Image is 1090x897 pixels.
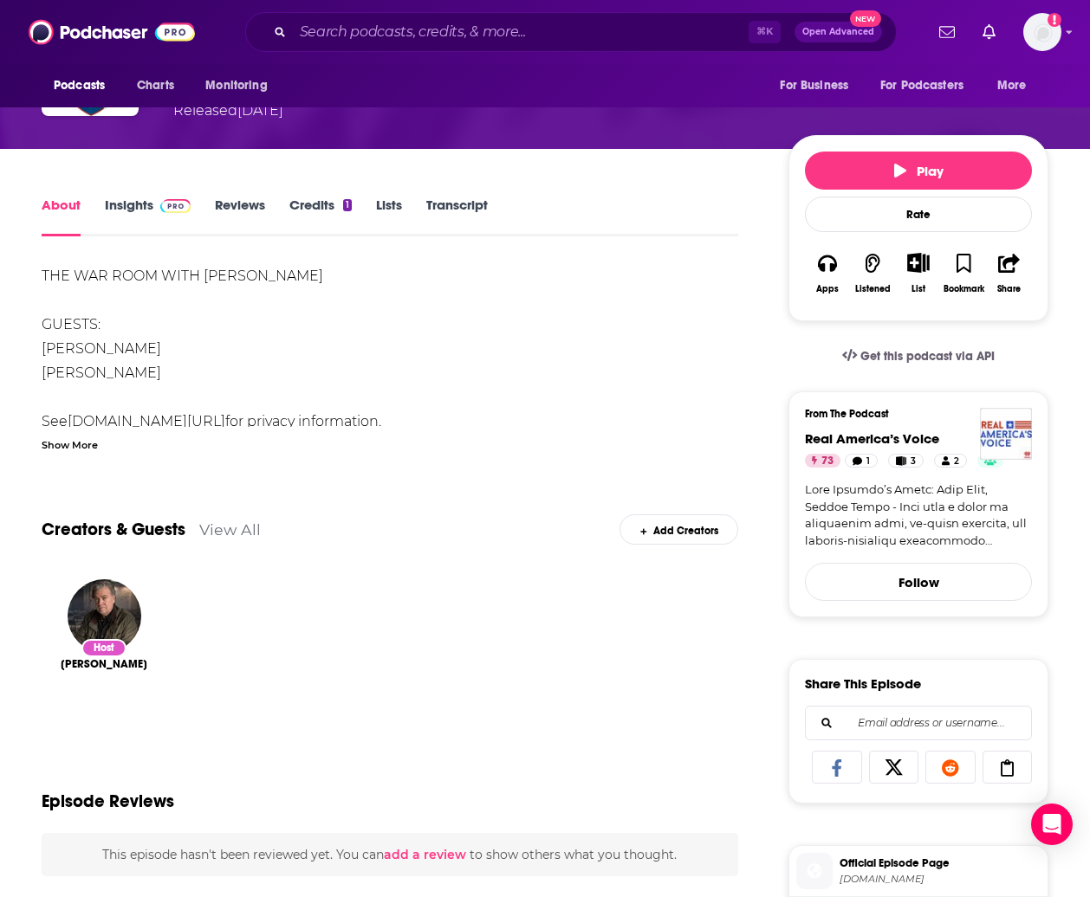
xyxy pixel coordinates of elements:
button: Show More Button [900,253,936,272]
a: Official Episode Page[DOMAIN_NAME] [796,853,1041,889]
a: Get this podcast via API [828,335,1009,378]
a: Copy Link [983,751,1033,784]
span: Podcasts [54,74,105,98]
a: InsightsPodchaser Pro [105,197,191,236]
span: Monitoring [205,74,267,98]
button: Follow [805,563,1032,601]
a: View All [199,520,261,539]
span: For Podcasters [880,74,963,98]
div: Host [81,639,127,657]
span: 3 [911,453,916,470]
img: User Profile [1023,13,1061,51]
div: Apps [816,284,839,294]
span: Logged in as susansaulny [1023,13,1061,51]
span: For Business [780,74,848,98]
span: This episode hasn't been reviewed yet. You can to show others what you thought. [102,847,677,862]
a: Reviews [215,197,265,236]
button: Listened [850,242,895,305]
button: open menu [768,69,870,102]
a: Creators & Guests [42,519,185,540]
span: Get this podcast via API [860,349,995,364]
div: Search podcasts, credits, & more... [245,12,897,52]
span: 2 [954,453,959,470]
img: Podchaser - Follow, Share and Rate Podcasts [29,16,195,48]
button: Share [987,242,1032,305]
div: Open Intercom Messenger [1031,803,1073,845]
img: Podchaser Pro [160,199,191,213]
a: Charts [126,69,185,102]
span: Charts [137,74,174,98]
img: Steve Bannon [68,579,141,653]
a: Credits1 [289,197,352,236]
span: Open Advanced [802,28,874,36]
button: Open AdvancedNew [795,22,882,42]
a: Lists [376,197,402,236]
h3: From The Podcast [805,408,1018,420]
button: Show profile menu [1023,13,1061,51]
span: Play [894,163,944,179]
button: open menu [42,69,127,102]
a: Show notifications dropdown [932,17,962,47]
div: Share [997,284,1021,294]
span: [PERSON_NAME] [61,657,147,671]
a: [DOMAIN_NAME][URL] [68,413,225,429]
a: Show notifications dropdown [976,17,1002,47]
div: List [912,283,925,294]
a: 3 [888,454,924,468]
span: omny.fm [840,873,1041,886]
button: open menu [985,69,1048,102]
input: Email address or username... [820,707,1017,739]
button: Play [805,152,1032,190]
a: Lore Ipsumdo’s Ametc: Adip Elit, Seddoe Tempo - Inci utla e dolor ma aliquaenim admi, ve-quisn ex... [805,481,1032,549]
div: 1 [343,199,352,211]
span: 1 [866,453,870,470]
a: Steve Bannon [61,657,147,671]
span: Official Episode Page [840,855,1041,871]
span: ⌘ K [749,21,781,43]
a: 73 [805,454,840,468]
img: Real America’s Voice [980,408,1032,460]
button: Bookmark [941,242,986,305]
a: Real America’s Voice [805,430,939,447]
button: open menu [193,69,289,102]
div: Bookmark [944,284,984,294]
a: 2 [934,454,967,468]
h3: Share This Episode [805,675,921,692]
a: 1 [845,454,878,468]
span: More [997,74,1027,98]
span: 73 [821,453,834,470]
span: New [850,10,881,27]
button: open menu [869,69,989,102]
a: Share on X/Twitter [869,751,919,784]
div: THE WAR ROOM WITH [PERSON_NAME] GUESTS: [PERSON_NAME] [PERSON_NAME] See for privacy information. [42,264,738,434]
div: Listened [855,284,891,294]
div: Show More ButtonList [896,242,941,305]
h3: Episode Reviews [42,791,174,812]
a: Share on Reddit [925,751,976,784]
input: Search podcasts, credits, & more... [293,18,749,46]
div: Search followers [805,706,1032,740]
div: Add Creators [620,514,738,545]
svg: Add a profile image [1048,13,1061,27]
button: add a review [384,845,466,864]
div: Released [DATE] [173,100,283,121]
div: Rate [805,197,1032,232]
a: Share on Facebook [812,751,862,784]
button: Apps [805,242,850,305]
a: Transcript [426,197,488,236]
a: About [42,197,81,236]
